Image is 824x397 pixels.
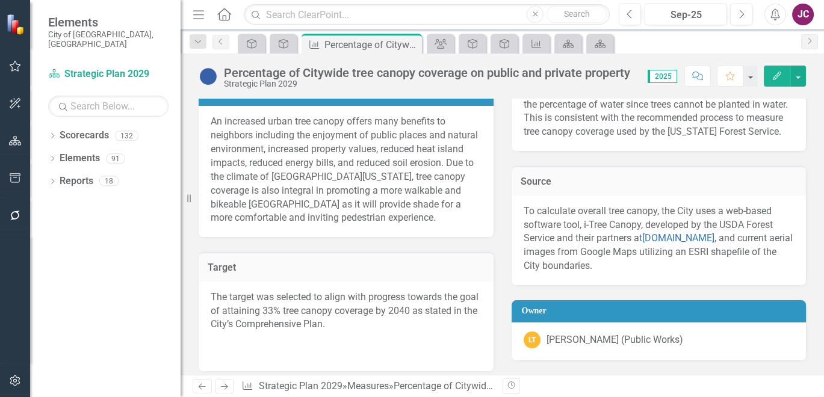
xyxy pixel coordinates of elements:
h3: Target [208,262,485,273]
img: Information Unavailable [199,67,218,86]
div: 18 [99,176,119,186]
div: Percentage of Citywide tree canopy coverage on public and private property [394,380,713,392]
input: Search Below... [48,96,169,117]
a: Reports [60,174,93,188]
button: JC [792,4,814,25]
h3: Owner [522,306,801,315]
img: ClearPoint Strategy [6,13,28,35]
a: [DOMAIN_NAME] [642,232,714,244]
h3: Source [521,176,798,187]
div: » » [241,380,493,393]
a: Measures [347,380,389,392]
a: Elements [60,152,100,165]
input: Search ClearPoint... [244,4,610,25]
div: 132 [115,131,138,141]
span: The target was selected to align with progress towards the goal of attaining 33% tree canopy cove... [211,291,479,330]
button: Search [547,6,607,23]
a: Strategic Plan 2029 [259,380,342,392]
a: Scorecards [60,129,109,143]
div: LT [524,331,541,348]
p: An increased urban tree canopy offers many benefits to neighbors including the enjoyment of publi... [211,115,482,225]
a: Strategic Plan 2029 [48,67,169,81]
p: To calculate overall tree canopy, the City uses a web-based software tool, i-Tree Canopy, develop... [524,205,795,273]
span: 2025 [648,70,677,83]
div: Strategic Plan 2029 [224,79,630,88]
div: 91 [106,153,125,164]
div: [PERSON_NAME] (Public Works) [547,333,683,347]
div: Sep-25 [649,8,723,22]
span: Search [564,9,590,19]
small: City of [GEOGRAPHIC_DATA], [GEOGRAPHIC_DATA] [48,29,169,49]
button: Sep-25 [645,4,727,25]
div: Percentage of Citywide tree canopy coverage on public and private property [324,37,419,52]
div: Percentage of Citywide tree canopy coverage on public and private property [224,66,630,79]
span: Elements [48,15,169,29]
